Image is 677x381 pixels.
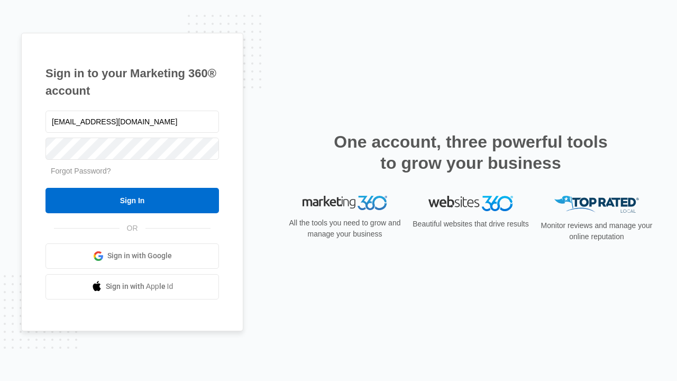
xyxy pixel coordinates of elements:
[537,220,656,242] p: Monitor reviews and manage your online reputation
[428,196,513,211] img: Websites 360
[45,65,219,99] h1: Sign in to your Marketing 360® account
[286,217,404,240] p: All the tools you need to grow and manage your business
[411,219,530,230] p: Beautiful websites that drive results
[554,196,639,213] img: Top Rated Local
[45,243,219,269] a: Sign in with Google
[45,188,219,213] input: Sign In
[303,196,387,211] img: Marketing 360
[331,131,611,174] h2: One account, three powerful tools to grow your business
[107,250,172,261] span: Sign in with Google
[51,167,111,175] a: Forgot Password?
[45,274,219,300] a: Sign in with Apple Id
[45,111,219,133] input: Email
[106,281,173,292] span: Sign in with Apple Id
[120,223,145,234] span: OR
